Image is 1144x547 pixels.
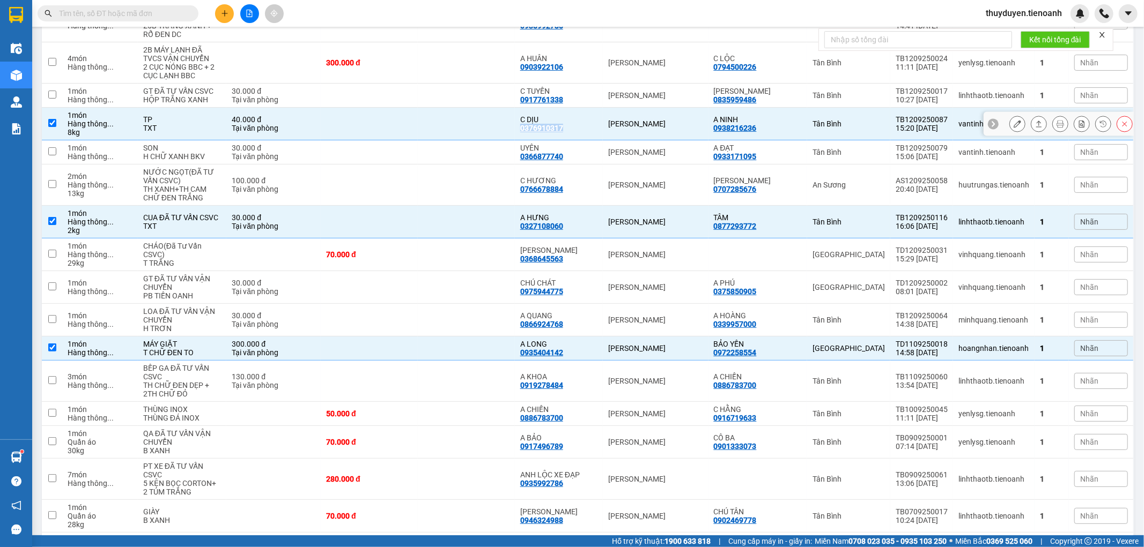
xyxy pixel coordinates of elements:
[143,21,222,39] div: 25B TRẮNG XANH + RỔ ĐEN DC
[4,65,44,70] span: ĐT:0905 22 58 58
[240,4,259,23] button: file-add
[232,279,315,287] div: 30.000 đ
[520,470,598,479] div: ANH LỘC XE ĐẠP
[326,512,412,520] div: 70.000 đ
[520,433,598,442] div: A BẢO
[68,242,132,250] div: 1 món
[520,95,563,104] div: 0917761338
[714,213,802,222] div: TÂM
[896,311,948,320] div: TB1209250064
[232,185,315,193] div: Tại văn phòng
[326,475,412,483] div: 280.000 đ
[520,152,563,161] div: 0366877740
[520,372,598,381] div: A KHOA
[813,377,885,385] div: Tân Bình
[107,287,114,296] span: ...
[4,7,31,34] img: logo
[143,46,222,63] div: 2B MÁY LẠNH ĐÃ TVCS VẬN CHUYỂN
[9,7,23,23] img: logo-vxr
[958,91,1029,100] div: linhthaotb.tienoanh
[107,95,114,104] span: ...
[958,438,1029,446] div: yenlysg.tienoanh
[68,414,132,422] div: Hàng thông thường
[232,320,315,328] div: Tại văn phòng
[958,283,1029,291] div: vinhquang.tienoanh
[714,433,802,442] div: CÔ BA
[520,516,563,524] div: 0946324988
[520,144,598,152] div: UYÊN
[68,144,132,152] div: 1 món
[11,476,21,486] span: question-circle
[714,63,757,71] div: 0794500226
[68,287,132,296] div: Hàng thông thường
[143,516,222,524] div: B XANH
[68,95,132,104] div: Hàng thông thường
[11,500,21,511] span: notification
[896,479,948,488] div: 13:06 [DATE]
[143,429,222,446] div: QA ĐÃ TƯ VẤN VẬN CHUYỂN
[4,41,66,47] span: VP Gửi: [PERSON_NAME]
[107,63,114,71] span: ...
[520,185,563,193] div: 0766678884
[520,507,598,516] div: PHƯƠNG DUYÊN
[896,246,948,254] div: TD1209250031
[714,54,802,63] div: C LỘC
[1080,181,1098,189] span: Nhãn
[896,222,948,230] div: 16:06 [DATE]
[68,181,132,189] div: Hàng thông thường
[1080,250,1098,259] span: Nhãn
[143,462,222,479] div: PT XE ĐÃ TƯ VẤN CSVC
[1040,218,1064,226] div: 1
[608,119,703,128] div: [PERSON_NAME]
[714,124,757,132] div: 0938216236
[896,433,948,442] div: TB0909250001
[608,344,703,353] div: [PERSON_NAME]
[107,479,114,488] span: ...
[11,70,22,81] img: warehouse-icon
[958,181,1029,189] div: huutrungas.tienoanh
[813,512,885,520] div: Tân Bình
[143,340,222,348] div: MÁY GIẶT
[608,512,703,520] div: [PERSON_NAME]
[68,279,132,287] div: 1 món
[1080,58,1098,67] span: Nhãn
[813,438,885,446] div: Tân Bình
[68,446,132,455] div: 30 kg
[714,381,757,389] div: 0886783700
[68,250,132,259] div: Hàng thông thường
[824,31,1012,48] input: Nhập số tổng đài
[520,340,598,348] div: A LONG
[1075,9,1085,18] img: icon-new-feature
[143,446,222,455] div: B XANH
[714,348,757,357] div: 0972258554
[813,283,885,291] div: [GEOGRAPHIC_DATA]
[1040,58,1064,67] div: 1
[896,185,948,193] div: 20:40 [DATE]
[143,152,222,161] div: H CHỮ XANH BKV
[221,10,228,17] span: plus
[958,119,1029,128] div: vantinh.tienoanh
[896,470,948,479] div: TB0909250061
[813,218,885,226] div: Tân Bình
[68,479,132,488] div: Hàng thông thường
[520,115,598,124] div: C DỊU
[1080,512,1098,520] span: Nhãn
[1040,344,1064,353] div: 1
[958,377,1029,385] div: linhthaotb.tienoanh
[714,144,802,152] div: A ĐẠT
[107,320,114,328] span: ...
[45,10,52,17] span: search
[143,185,222,202] div: TH XANH+TH CAM CHỮ ĐEN TRẮNG
[1124,9,1133,18] span: caret-down
[232,115,315,124] div: 40.000 đ
[896,87,948,95] div: TB1209250017
[520,54,598,63] div: A HUÂN
[1040,91,1064,100] div: 1
[107,381,114,389] span: ...
[813,250,885,259] div: [GEOGRAPHIC_DATA]
[68,54,132,63] div: 4 món
[896,507,948,516] div: TB0709250017
[813,148,885,156] div: Tân Bình
[143,168,222,185] div: NƯỚC NGỌT(ĐÃ TƯ VẤN CSVC)
[896,405,948,414] div: TB1009250045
